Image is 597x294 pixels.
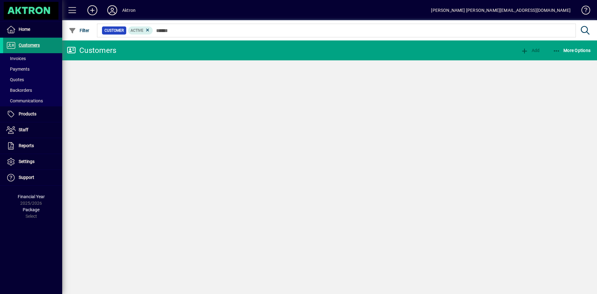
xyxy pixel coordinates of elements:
[102,5,122,16] button: Profile
[67,45,116,55] div: Customers
[19,43,40,48] span: Customers
[3,154,62,170] a: Settings
[3,53,62,64] a: Invoices
[131,28,143,33] span: Active
[104,27,124,34] span: Customer
[19,111,36,116] span: Products
[6,56,26,61] span: Invoices
[6,88,32,93] span: Backorders
[3,85,62,96] a: Backorders
[521,48,539,53] span: Add
[19,127,28,132] span: Staff
[6,67,30,72] span: Payments
[3,74,62,85] a: Quotes
[577,1,589,21] a: Knowledge Base
[3,138,62,154] a: Reports
[6,98,43,103] span: Communications
[431,5,571,15] div: [PERSON_NAME] [PERSON_NAME][EMAIL_ADDRESS][DOMAIN_NAME]
[19,175,34,180] span: Support
[6,77,24,82] span: Quotes
[551,45,592,56] button: More Options
[18,194,45,199] span: Financial Year
[128,26,153,35] mat-chip: Activation Status: Active
[3,22,62,37] a: Home
[3,122,62,138] a: Staff
[19,159,35,164] span: Settings
[3,96,62,106] a: Communications
[3,64,62,74] a: Payments
[23,207,39,212] span: Package
[69,28,90,33] span: Filter
[67,25,91,36] button: Filter
[19,143,34,148] span: Reports
[519,45,541,56] button: Add
[19,27,30,32] span: Home
[3,170,62,185] a: Support
[3,106,62,122] a: Products
[82,5,102,16] button: Add
[122,5,136,15] div: Aktron
[553,48,591,53] span: More Options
